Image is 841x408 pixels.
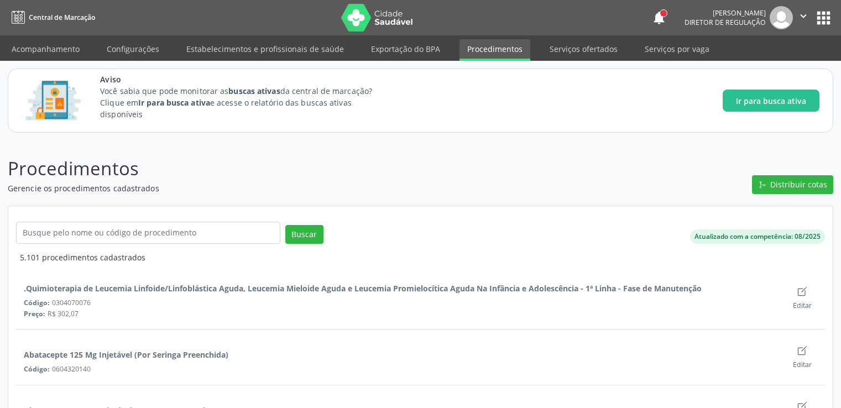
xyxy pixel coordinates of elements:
img: img [770,6,793,29]
strong: buscas ativas [228,86,280,96]
span: Preço: [24,309,45,318]
img: Imagem de CalloutCard [22,76,85,125]
div: [PERSON_NAME] [685,8,766,18]
div: 5.101 procedimentos cadastrados [20,252,825,263]
input: Busque pelo nome ou código de procedimento [16,222,280,244]
a: Configurações [99,39,167,59]
span: Aviso [100,74,393,85]
button: Ir para busca ativa [723,90,819,112]
button: Buscar [285,225,323,244]
div: .Quimioterapia de Leucemia Linfoide/Linfoblástica Aguda, Leucemia Mieloide Aguda e Leucemia Promi... [24,283,702,294]
a: Estabelecimentos e profissionais de saúde [179,39,352,59]
a: Serviços ofertados [542,39,625,59]
p: Gerencie os procedimentos cadastrados [8,182,586,194]
div: 0304070076 [24,298,780,307]
div: 0604320140 [24,364,780,374]
span: Código: [24,298,50,307]
ion-icon: create outline [797,345,808,356]
span: Editar [793,301,812,310]
a: Central de Marcação [8,8,95,27]
p: Procedimentos [8,155,586,182]
span: Distribuir cotas [770,179,827,190]
a: Acompanhamento [4,39,87,59]
span: Código: [24,364,50,374]
i:  [797,10,809,22]
button: apps [814,8,833,28]
button: git merge outline Distribuir cotas [752,175,833,194]
a: Exportação do BPA [363,39,448,59]
button:  [793,6,814,29]
span: R$ 302,07 [48,309,79,318]
div: Atualizado com a competência: 08/2025 [694,232,821,242]
span: Central de Marcação [29,13,95,22]
a: Procedimentos [459,39,530,61]
span: Diretor de regulação [685,18,766,27]
p: Você sabia que pode monitorar as da central de marcação? Clique em e acesse o relatório das busca... [100,85,393,120]
div: Abatacepte 125 Mg Injetável (Por Seringa Preenchida) [24,349,228,360]
span: Ir para busca ativa [736,95,806,107]
strong: Ir para busca ativa [138,97,210,108]
span: Editar [793,360,812,369]
ion-icon: git merge outline [759,181,766,189]
ion-icon: create outline [797,286,808,297]
button: notifications [651,10,667,25]
a: Serviços por vaga [637,39,717,59]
